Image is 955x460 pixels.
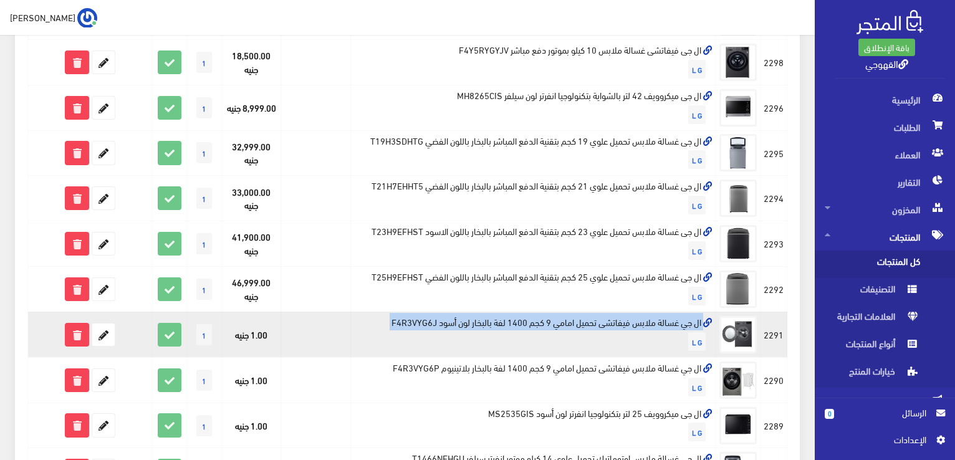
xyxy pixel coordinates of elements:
[688,196,706,214] span: L G
[761,221,787,267] td: 2293
[196,324,212,345] span: 1
[350,39,716,85] td: ال جى فيفاتشى غسالة ملابس 10 كيلو بموتور دفع مباشر F4Y5RYGYJV
[222,85,281,130] td: 8,999.00 جنيه
[196,279,212,300] span: 1
[719,180,757,217] img: al-g-ghsal-mlabs-thmyl-aaloy-21-kgm-btkny-aldfaa-almbashr-balbkhar-ballon-alfdy-t21h7ehht5.png
[825,223,945,251] span: المنتجات
[815,223,955,251] a: المنتجات
[350,403,716,448] td: ال جى ميكروويف 25 لتر بتكنولوجيا انفرتر لون أسود MS2535GIS
[222,267,281,312] td: 46,999.00 جنيه
[350,130,716,176] td: ال جى غسالة ملابس تحميل علوي 19 كجم بتقنية الدفع المباشر بالبخار باللون الفضي T19H3SDHTG
[825,196,945,223] span: المخزون
[761,85,787,130] td: 2296
[815,278,955,305] a: التصنيفات
[825,360,919,388] span: خيارات المنتج
[222,130,281,176] td: 32,999.00 جنيه
[196,415,212,436] span: 1
[825,333,919,360] span: أنواع المنتجات
[844,406,926,419] span: الرسائل
[815,168,955,196] a: التقارير
[688,60,706,79] span: L G
[10,7,97,27] a: ... [PERSON_NAME]
[196,52,212,73] span: 1
[815,360,955,388] a: خيارات المنتج
[825,409,834,419] span: 0
[761,403,787,448] td: 2289
[825,113,945,141] span: الطلبات
[825,86,945,113] span: الرئيسية
[761,130,787,176] td: 2295
[688,423,706,441] span: L G
[350,357,716,403] td: ال جي غسالة ملابس فيفاتشى تحميل امامي 9 كجم 1400 لفة بالبخار بلاتينيوم F4R3VYG6P
[825,168,945,196] span: التقارير
[196,142,212,163] span: 1
[350,221,716,267] td: ال جى غسالة ملابس تحميل علوي 23 كجم بتقنية الدفع المباشر بالبخار باللون الاسود T23H9EFHST
[815,251,955,278] a: كل المنتجات
[825,278,919,305] span: التصنيفات
[196,97,212,118] span: 1
[222,221,281,267] td: 41,900.00 جنيه
[857,10,923,34] img: .
[761,176,787,221] td: 2294
[865,54,908,72] a: القهوجي
[719,271,757,308] img: al-g-ghsal-mlabs-thmyl-aaloy-25-kgm-btkny-aldfaa-almbashr-balbkhar-ballon-alfdy-t25h9efhst.png
[196,233,212,254] span: 1
[719,89,757,127] img: al-g-mykrooyf-42-ltr-balshoay-btknologya-anfrtr-lon-sylfr-mh8265cis.png
[719,407,757,444] img: al-g-mykrooyf-25-ltr-btknologya-anfrtr-lon-asod-ms2535gis.png
[77,8,97,28] img: ...
[688,150,706,169] span: L G
[719,225,757,262] img: al-g-ghsal-mlabs-thmyl-aaloy-23-kgm-btkny-aldfaa-almbashr-balbkhar-ballon-alasod-t23h9efhst.png
[815,141,955,168] a: العملاء
[761,357,787,403] td: 2290
[688,105,706,124] span: L G
[15,375,62,422] iframe: Drift Widget Chat Controller
[825,406,945,433] a: 0 الرسائل
[350,312,716,357] td: ال جي غسالة ملابس فيفاتشى تحميل امامي 9 كجم 1400 لفة بالبخار لون أسود F4R3VYG6J
[688,332,706,351] span: L G
[719,362,757,399] img: al-gy-ghsal-mlabs-fyfatsh-thmyl-amamy-9-kgm-1400-lf-balbkhar-blatynyom-f4r3vyg6p.png
[196,370,212,391] span: 1
[825,141,945,168] span: العملاء
[761,312,787,357] td: 2291
[815,305,955,333] a: العلامات التجارية
[688,287,706,305] span: L G
[835,433,926,446] span: اﻹعدادات
[350,176,716,221] td: ال جى غسالة ملابس تحميل علوي 21 كجم بتقنية الدفع المباشر بالبخار باللون الفضي T21H7EHHT5
[222,312,281,357] td: 1.00 جنيه
[222,176,281,221] td: 33,000.00 جنيه
[688,378,706,396] span: L G
[825,305,919,333] span: العلامات التجارية
[196,188,212,209] span: 1
[825,433,945,453] a: اﻹعدادات
[815,333,955,360] a: أنواع المنتجات
[761,39,787,85] td: 2298
[719,44,757,81] img: al-g-fyfatsh-ghsal-mlabs-10-kylo-bmotor-dfaa-mbashr-f4y5rygyjv.png
[825,251,919,278] span: كل المنتجات
[761,267,787,312] td: 2292
[815,113,955,141] a: الطلبات
[10,9,75,25] span: [PERSON_NAME]
[222,39,281,85] td: 18,500.00 جنيه
[350,267,716,312] td: ال جى غسالة ملابس تحميل علوي 25 كجم بتقنية الدفع المباشر بالبخار باللون الفضي T25H9EFHST
[222,357,281,403] td: 1.00 جنيه
[825,388,945,415] span: التسويق
[350,85,716,130] td: ال جى ميكروويف 42 لتر بالشواية بتكنولوجيا انفرتر لون سيلفر MH8265CIS
[719,134,757,171] img: al-g-ghsal-mlabs-thmyl-aaloy-19-kgm-btkny-aldfaa-almbashr-balbkhar-ballon-alfdy-t19h3sdhtg.png
[719,316,757,353] img: al-gy-ghsal-mlabs-fyfatsh-thmyl-amamy-9-kgm-1400-lf-balbkhar-lon-asod-f4r3vyg6j.png
[688,241,706,260] span: L G
[815,86,955,113] a: الرئيسية
[858,39,915,56] a: باقة الإنطلاق
[815,196,955,223] a: المخزون
[222,403,281,448] td: 1.00 جنيه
